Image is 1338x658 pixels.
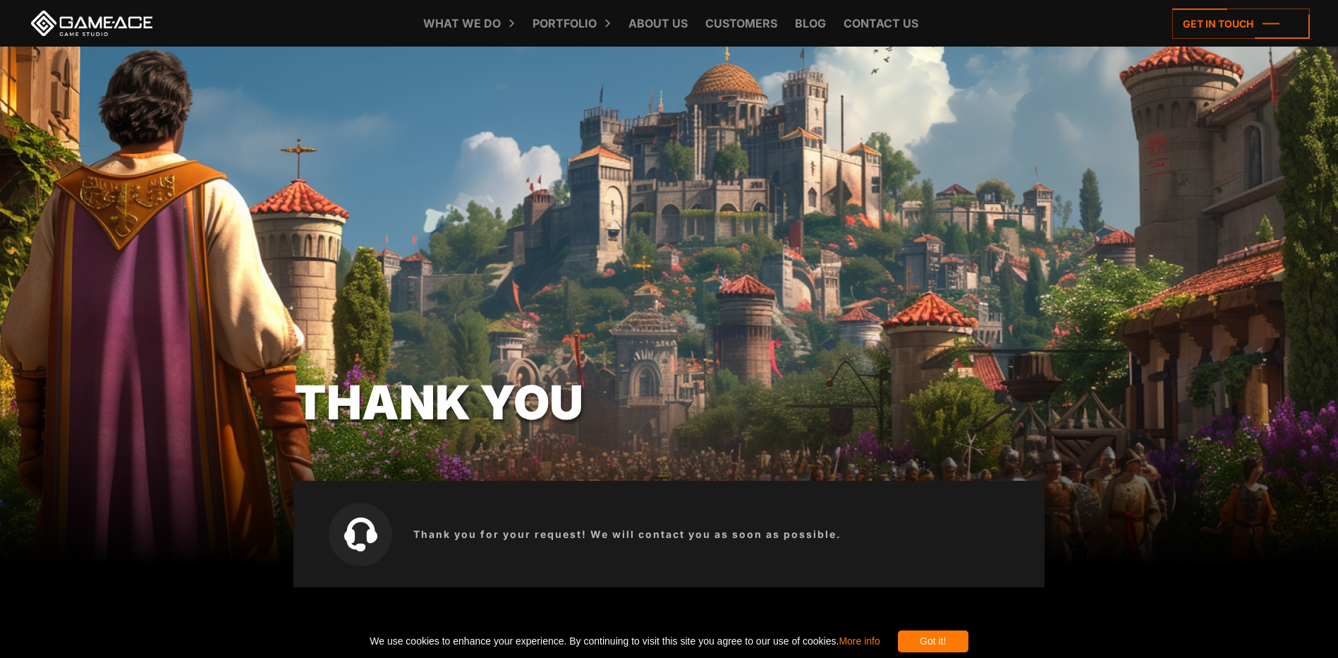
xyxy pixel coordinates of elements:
[1172,8,1310,39] a: Get in touch
[294,368,1045,438] div: Thank you
[898,630,968,652] div: Got it!
[293,481,1045,587] div: Thank you for your request! We will contact you as soon as possible.
[370,630,880,652] span: We use cookies to enhance your experience. By continuing to visit this site you agree to our use ...
[839,635,880,647] a: More info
